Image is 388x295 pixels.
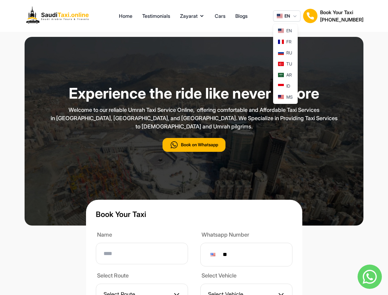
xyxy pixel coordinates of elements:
img: Book Your Taxi [303,9,318,23]
div: EN [273,24,298,104]
label: Name [96,230,188,240]
h1: Book Your Taxi [320,9,363,16]
span: FR [286,39,292,45]
label: Select Vehicle [200,271,292,281]
label: Whatsapp Number [200,230,292,240]
img: whatsapp [358,265,382,289]
span: AR [286,72,292,78]
button: Zayarat [180,12,205,20]
a: Testimonials [142,12,170,20]
span: ID [286,83,290,89]
span: MS [286,94,293,100]
a: Cars [215,12,225,20]
h2: [PHONE_NUMBER] [320,16,363,23]
span: EN [286,28,292,34]
button: Book on Whatsapp [163,138,225,152]
span: EN [284,13,290,19]
div: Book Your Taxi [320,9,363,23]
h1: Experience the ride like never before [41,86,348,101]
label: Select Route [96,271,188,281]
a: Home [119,12,132,20]
div: United States: + 1 [208,249,220,260]
button: EN [273,10,300,22]
p: Welcome to our reliable Umrah Taxi Service Online, offering comfortable and Affordable Taxi Servi... [41,106,348,131]
span: TU [286,61,292,67]
h1: Book Your Taxi [96,210,292,219]
img: Logo [25,5,93,27]
span: RU [286,50,292,56]
a: Blogs [235,12,248,20]
img: call [170,140,178,149]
